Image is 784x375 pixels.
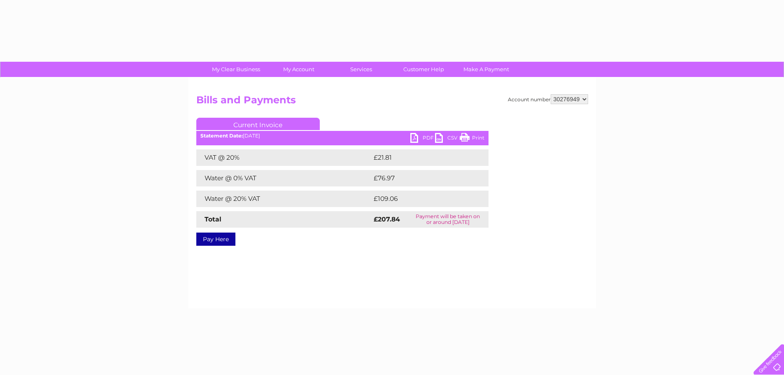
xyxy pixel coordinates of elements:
a: PDF [410,133,435,145]
a: Make A Payment [452,62,520,77]
a: CSV [435,133,460,145]
a: Pay Here [196,233,235,246]
div: Account number [508,94,588,104]
strong: Total [205,215,221,223]
td: £76.97 [372,170,472,186]
a: Print [460,133,484,145]
td: £21.81 [372,149,470,166]
a: My Account [265,62,333,77]
td: Water @ 0% VAT [196,170,372,186]
a: Current Invoice [196,118,320,130]
td: Water @ 20% VAT [196,191,372,207]
div: [DATE] [196,133,489,139]
strong: £207.84 [374,215,400,223]
td: £109.06 [372,191,474,207]
h2: Bills and Payments [196,94,588,110]
td: Payment will be taken on or around [DATE] [407,211,488,228]
td: VAT @ 20% [196,149,372,166]
a: Services [327,62,395,77]
a: Customer Help [390,62,458,77]
b: Statement Date: [200,133,243,139]
a: My Clear Business [202,62,270,77]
